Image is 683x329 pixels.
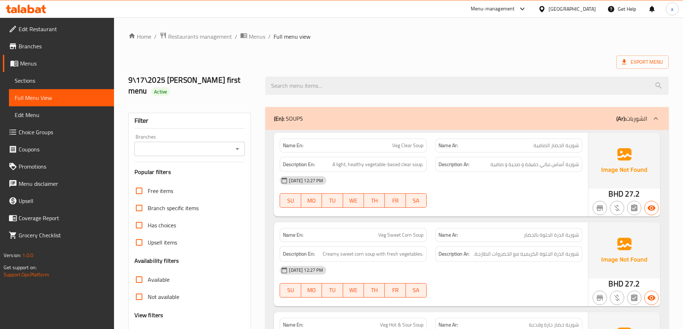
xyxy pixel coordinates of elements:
strong: Name Ar: [438,142,458,149]
span: Edit Restaurant [19,25,108,33]
div: (En): SOUPS(Ar):الشوربات [265,107,669,130]
span: شوربة الذرة الحلوة بالخضار [524,231,579,239]
span: WE [346,285,361,295]
span: Free items [148,187,173,195]
strong: Description En: [283,250,315,258]
span: Export Menu [616,55,669,69]
span: Creamy sweet corn soup with fresh vegetables. [323,250,423,258]
button: Not branch specific item [593,201,607,215]
span: 27.2 [625,277,640,291]
span: Edit Menu [15,111,108,119]
span: Restaurants management [168,32,232,41]
button: Not has choices [627,201,641,215]
a: Sections [9,72,114,89]
span: Upsell [19,197,108,205]
span: 1.0.0 [22,251,33,260]
button: TU [322,193,343,208]
span: Upsell items [148,238,177,247]
span: Coupons [19,145,108,154]
span: Menus [249,32,265,41]
h3: View filters [134,311,163,319]
p: الشوربات [616,114,647,123]
span: Full Menu View [15,93,108,102]
span: 27.2 [625,187,640,201]
button: SA [406,193,427,208]
button: SU [280,193,301,208]
span: Grocery Checklist [19,231,108,240]
span: Veg Hot & Sour Soup [380,321,423,329]
a: Grocery Checklist [3,227,114,244]
input: search [265,77,669,95]
span: Has choices [148,221,176,229]
li: / [268,32,271,41]
a: Support.OpsPlatform [4,270,49,279]
a: Coupons [3,141,114,158]
span: Branches [19,42,108,50]
button: Not has choices [627,291,641,305]
span: Sections [15,76,108,85]
strong: Description Ar: [438,250,469,258]
span: A light, healthy vegetable-based clear soup. [332,160,423,169]
span: Choice Groups [19,128,108,136]
span: SA [409,195,424,206]
a: Menu disclaimer [3,175,114,192]
button: TU [322,283,343,297]
button: FR [385,283,405,297]
button: Available [644,201,659,215]
span: شوربة خضار حارة ولاذعة [529,321,579,329]
img: Ae5nvW7+0k+MAAAAAElFTkSuQmCC [588,222,660,278]
button: WE [343,193,364,208]
span: Available [148,275,170,284]
span: Veg Clear Soup [392,142,423,149]
b: (En): [274,113,284,124]
span: MO [304,285,319,295]
button: MO [301,193,322,208]
span: Menu disclaimer [19,179,108,188]
a: Branches [3,38,114,55]
span: Not available [148,292,179,301]
div: Active [151,87,170,96]
button: MO [301,283,322,297]
button: TH [364,193,385,208]
span: FR [388,285,403,295]
span: MO [304,195,319,206]
span: TH [367,195,382,206]
li: / [154,32,157,41]
strong: Name En: [283,321,303,329]
span: Version: [4,251,21,260]
span: Get support on: [4,263,37,272]
a: Menus [240,32,265,41]
button: Available [644,291,659,305]
a: Restaurants management [160,32,232,41]
span: SU [283,285,298,295]
a: Promotions [3,158,114,175]
p: SOUPS [274,114,303,123]
span: BHD [608,277,623,291]
div: Menu-management [471,5,515,13]
span: شوربة أساس نباتي خفيفة و صحية و صافية [490,160,579,169]
span: [DATE] 12:27 PM [286,177,326,184]
span: Full menu view [274,32,310,41]
span: TU [325,285,340,295]
span: a [671,5,673,13]
span: WE [346,195,361,206]
span: Promotions [19,162,108,171]
span: SU [283,195,298,206]
h3: Popular filters [134,168,245,176]
span: Active [151,88,170,95]
span: Export Menu [622,58,663,67]
li: / [235,32,237,41]
span: Branch specific items [148,204,199,212]
span: شوربة الخضار الصافية [533,142,579,149]
strong: Description Ar: [438,160,469,169]
button: Open [232,144,242,154]
a: Edit Menu [9,106,114,124]
strong: Name Ar: [438,231,458,239]
button: TH [364,283,385,297]
span: TU [325,195,340,206]
a: Choice Groups [3,124,114,141]
span: شوربة الذرة الحلوة الكريمية مع الخضروات الطازجة. [474,250,579,258]
span: Coverage Report [19,214,108,222]
span: FR [388,195,403,206]
nav: breadcrumb [128,32,669,41]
